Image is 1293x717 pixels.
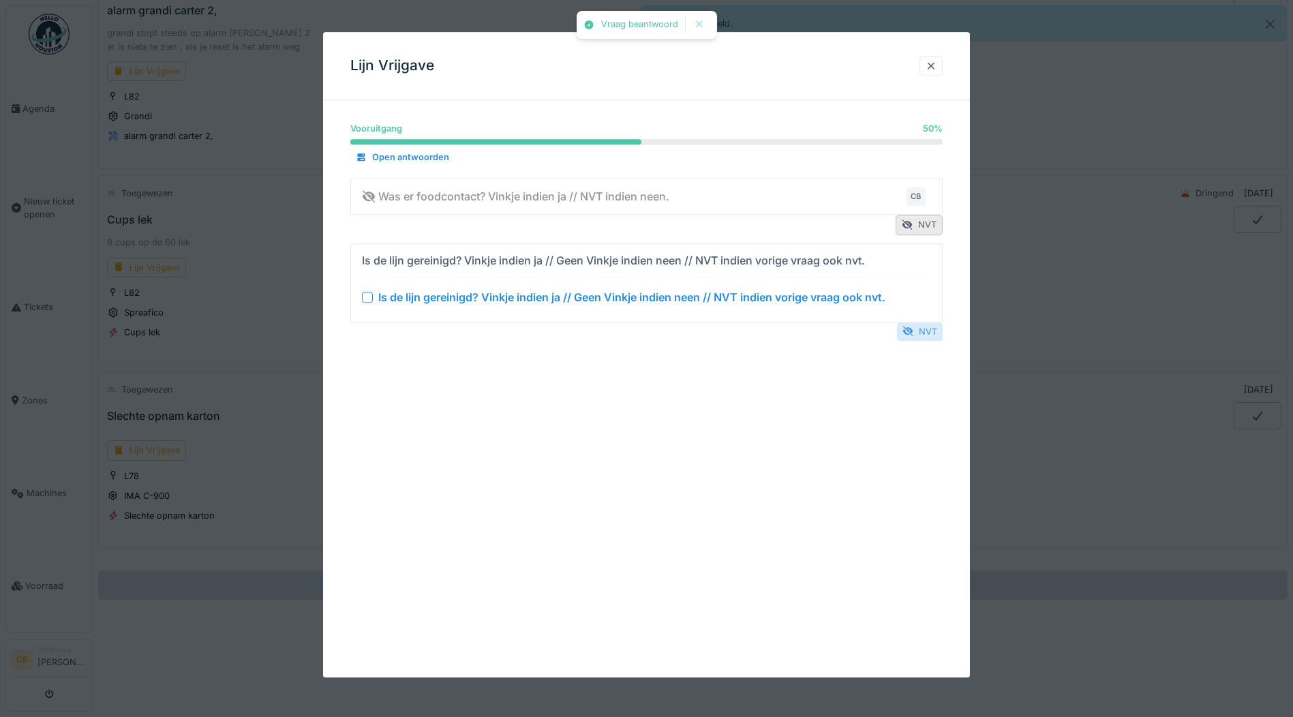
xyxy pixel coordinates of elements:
summary: Was er foodcontact? Vinkje indien ja // NVT indien neen.CB [356,184,937,209]
progress: 50 % [350,140,943,145]
h3: Lijn Vrijgave [350,57,434,74]
div: CB [907,187,926,206]
div: Vraag beantwoord [601,19,678,31]
summary: Is de lijn gereinigd? Vinkje indien ja // Geen Vinkje indien neen // NVT indien vorige vraag ook ... [356,249,937,316]
div: NVT [897,322,943,341]
div: NVT [896,215,943,235]
div: Is de lijn gereinigd? Vinkje indien ja // Geen Vinkje indien neen // NVT indien vorige vraag ook ... [378,289,885,305]
div: Was er foodcontact? Vinkje indien ja // NVT indien neen. [362,188,669,204]
div: Open antwoorden [350,149,455,167]
div: Vooruitgang [350,122,402,135]
div: 50 % [923,122,943,135]
div: Is de lijn gereinigd? Vinkje indien ja // Geen Vinkje indien neen // NVT indien vorige vraag ook ... [362,252,865,269]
